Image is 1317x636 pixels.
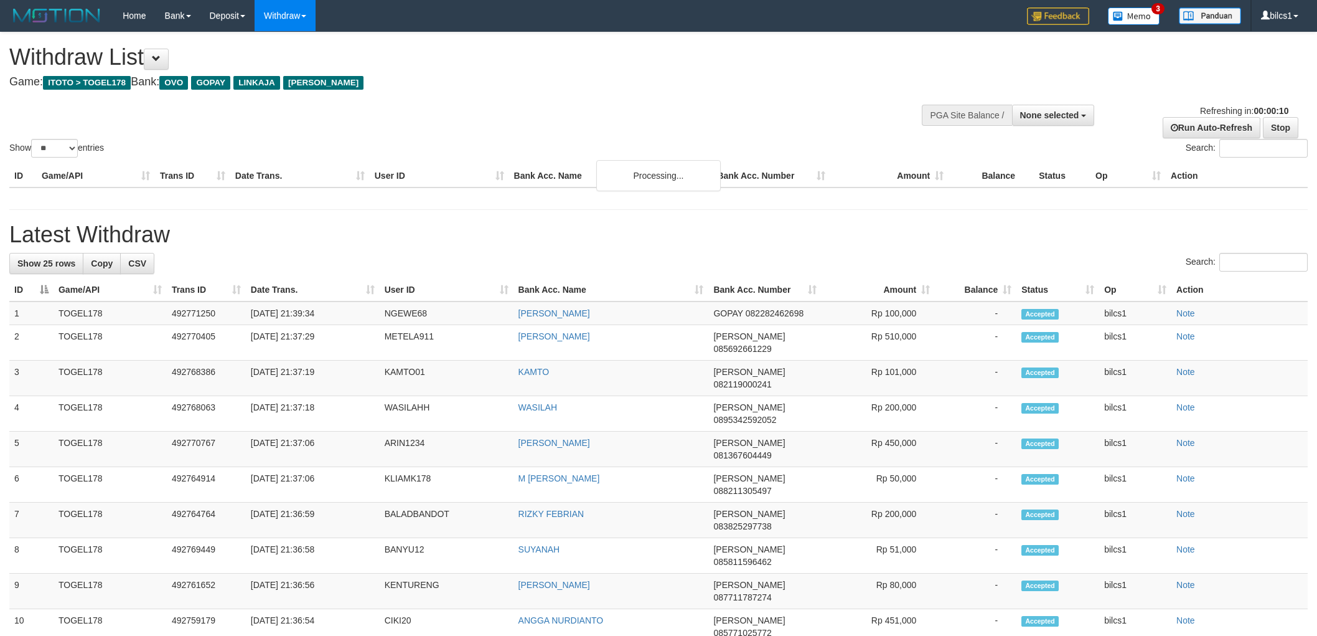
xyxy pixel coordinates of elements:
[1021,368,1059,378] span: Accepted
[713,367,785,377] span: [PERSON_NAME]
[822,278,935,301] th: Amount: activate to sort column ascending
[935,325,1016,361] td: -
[518,509,584,519] a: RIZKY FEBRIAN
[54,503,167,538] td: TOGEL178
[120,253,154,274] a: CSV
[713,592,771,602] span: Copy 087711787274 to clipboard
[54,538,167,574] td: TOGEL178
[713,379,771,389] span: Copy 082119000241 to clipboard
[1012,105,1095,126] button: None selected
[1263,117,1298,138] a: Stop
[1021,439,1059,449] span: Accepted
[822,574,935,609] td: Rp 80,000
[167,467,246,503] td: 492764914
[822,361,935,396] td: Rp 101,000
[128,259,146,268] span: CSV
[380,432,513,467] td: ARIN1234
[9,396,54,432] td: 4
[1099,396,1171,432] td: bilcs1
[822,538,935,574] td: Rp 51,000
[713,486,771,496] span: Copy 088211305497 to clipboard
[246,361,380,396] td: [DATE] 21:37:19
[922,105,1011,126] div: PGA Site Balance /
[518,308,590,318] a: [PERSON_NAME]
[830,164,949,187] th: Amount
[380,538,513,574] td: BANYU12
[1021,332,1059,343] span: Accepted
[9,139,104,158] label: Show entries
[1179,7,1241,24] img: panduan.png
[1176,544,1195,554] a: Note
[246,432,380,467] td: [DATE] 21:37:06
[155,164,230,187] th: Trans ID
[9,253,83,274] a: Show 25 rows
[370,164,509,187] th: User ID
[246,278,380,301] th: Date Trans.: activate to sort column ascending
[935,396,1016,432] td: -
[713,557,771,567] span: Copy 085811596462 to clipboard
[1200,106,1288,116] span: Refreshing in:
[822,432,935,467] td: Rp 450,000
[1021,510,1059,520] span: Accepted
[713,544,785,554] span: [PERSON_NAME]
[1090,164,1166,187] th: Op
[9,45,866,70] h1: Withdraw List
[1176,509,1195,519] a: Note
[1176,331,1195,341] a: Note
[518,402,558,412] a: WASILAH
[1176,580,1195,590] a: Note
[1219,253,1308,272] input: Search:
[380,503,513,538] td: BALADBANDOT
[1021,403,1059,414] span: Accepted
[9,325,54,361] td: 2
[1016,278,1099,301] th: Status: activate to sort column ascending
[713,521,771,531] span: Copy 083825297738 to clipboard
[246,301,380,325] td: [DATE] 21:39:34
[822,325,935,361] td: Rp 510,000
[17,259,75,268] span: Show 25 rows
[518,438,590,448] a: [PERSON_NAME]
[167,396,246,432] td: 492768063
[9,574,54,609] td: 9
[9,76,866,88] h4: Game: Bank:
[1020,110,1079,120] span: None selected
[9,278,54,301] th: ID: activate to sort column descending
[713,415,776,425] span: Copy 0895342592052 to clipboard
[1108,7,1160,25] img: Button%20Memo.svg
[518,473,600,483] a: M [PERSON_NAME]
[246,503,380,538] td: [DATE] 21:36:59
[1171,278,1308,301] th: Action
[1099,538,1171,574] td: bilcs1
[935,574,1016,609] td: -
[713,473,785,483] span: [PERSON_NAME]
[713,308,743,318] span: GOPAY
[713,344,771,354] span: Copy 085692661229 to clipboard
[54,396,167,432] td: TOGEL178
[822,301,935,325] td: Rp 100,000
[246,574,380,609] td: [DATE] 21:36:56
[935,301,1016,325] td: -
[54,467,167,503] td: TOGEL178
[1254,106,1288,116] strong: 00:00:10
[167,432,246,467] td: 492770767
[1099,325,1171,361] td: bilcs1
[509,164,713,187] th: Bank Acc. Name
[822,503,935,538] td: Rp 200,000
[1163,117,1260,138] a: Run Auto-Refresh
[54,361,167,396] td: TOGEL178
[1176,615,1195,625] a: Note
[713,615,785,625] span: [PERSON_NAME]
[518,331,590,341] a: [PERSON_NAME]
[596,160,721,191] div: Processing...
[1176,473,1195,483] a: Note
[822,467,935,503] td: Rp 50,000
[380,278,513,301] th: User ID: activate to sort column ascending
[167,574,246,609] td: 492761652
[518,580,590,590] a: [PERSON_NAME]
[233,76,280,90] span: LINKAJA
[1099,301,1171,325] td: bilcs1
[246,467,380,503] td: [DATE] 21:37:06
[746,308,804,318] span: Copy 082282462698 to clipboard
[91,259,113,268] span: Copy
[9,222,1308,247] h1: Latest Withdraw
